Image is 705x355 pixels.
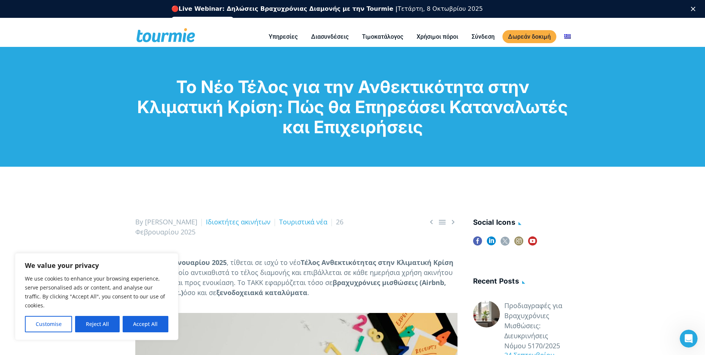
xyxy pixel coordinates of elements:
[179,5,398,12] b: Live Webinar: Δηλώσεις Βραχυχρόνιας Διαμονής με την Tourmie |
[473,237,482,250] a: facebook
[680,330,698,348] iframe: Intercom live chat
[427,217,436,227] a: 
[504,301,570,351] a: Προδιαγραφές για Βραχυχρόνιες Μισθώσεις: Διευκρινήσεις Νόμου 5170/2025
[449,217,457,227] span: Next post
[305,32,354,41] a: Διασυνδέσεις
[25,261,168,270] p: We value your privacy
[279,217,327,226] a: Τουριστικά νέα
[501,237,510,250] a: twitter
[466,32,500,41] a: Σύνδεση
[135,268,453,287] span: , το οποίο αντικαθιστά το τέλος διαμονής και επιβάλλεται σε κάθε ημερήσια χρήση ακινήτου που διατ...
[502,30,556,43] a: Δωρεάν δοκιμή
[427,217,436,227] span: Previous post
[216,288,307,297] b: ξενοδοχειακά καταλύματα
[356,32,409,41] a: Τιμοκατάλογος
[438,217,447,227] a: 
[135,217,197,226] span: By [PERSON_NAME]
[514,237,523,250] a: instagram
[171,5,483,13] div: 🔴 Τετάρτη, 8 Οκτωβρίου 2025
[75,316,119,332] button: Reject All
[487,237,496,250] a: linkedin
[135,77,570,137] h1: Το Νέο Τέλος για την Ανθεκτικότητα στην Κλιματική Κρίση: Πώς θα Επηρεάσει Καταναλωτές και Επιχειρ...
[263,32,303,41] a: Υπηρεσίες
[25,316,72,332] button: Customise
[183,288,216,297] span: όσο και σε
[227,258,301,267] span: , τίθεται σε ισχύ το νέο
[528,237,537,250] a: youtube
[411,32,464,41] a: Χρήσιμοι πόροι
[473,217,570,229] h4: social icons
[691,7,698,11] div: Κλείσιμο
[307,288,309,297] span: .
[171,17,234,26] a: Εγγραφείτε δωρεάν
[473,276,570,288] h4: Recent posts
[449,217,457,227] a: 
[25,274,168,310] p: We use cookies to enhance your browsing experience, serve personalised ads or content, and analys...
[206,217,271,226] a: Ιδιοκτήτες ακινήτων
[123,316,168,332] button: Accept All
[559,32,576,41] a: Αλλαγή σε
[161,258,227,267] b: 1η Ιανουαρίου 2025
